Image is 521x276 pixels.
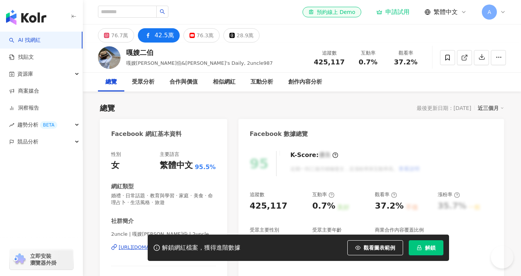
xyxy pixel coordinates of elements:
div: 追蹤數 [314,49,345,57]
span: 趨勢分析 [17,116,57,133]
div: 網紅類型 [111,183,134,191]
span: A [487,8,491,16]
div: 76.7萬 [111,30,128,41]
div: 追蹤數 [250,191,264,198]
div: Facebook 網紅基本資料 [111,130,182,138]
a: 找貼文 [9,53,34,61]
a: 預約線上 Demo [303,7,361,17]
div: 預約線上 Demo [309,8,355,16]
span: 解鎖 [425,245,435,251]
img: chrome extension [12,253,27,265]
div: 互動率 [312,191,335,198]
span: 婚禮 · 日常話題 · 教育與學習 · 家庭 · 美食 · 命理占卜 · 生活風格 · 旅遊 [111,192,216,206]
span: lock [417,245,422,250]
button: 42.5萬 [138,28,180,43]
button: 觀看圖表範例 [347,240,403,255]
div: 總覽 [100,103,115,113]
div: 28.9萬 [237,30,254,41]
span: 2uncle | 嘎嫂[PERSON_NAME]伯 | 2uncle [111,231,216,238]
button: 28.9萬 [223,28,260,43]
div: 76.3萬 [197,30,214,41]
span: 資源庫 [17,66,33,82]
div: 觀看率 [375,191,397,198]
a: chrome extension立即安裝 瀏覽器外掛 [10,249,73,270]
div: 42.5萬 [154,30,174,41]
span: 425,117 [314,58,345,66]
div: 相似網紅 [213,78,235,87]
div: 0.7% [312,200,335,212]
span: 立即安裝 瀏覽器外掛 [30,253,57,266]
div: 女 [111,160,119,171]
div: 漲粉率 [438,191,460,198]
div: 受眾分析 [132,78,154,87]
div: 合作與價值 [170,78,198,87]
a: 申請試用 [376,8,409,16]
div: 互動率 [354,49,382,57]
button: 解鎖 [409,240,443,255]
div: 最後更新日期：[DATE] [417,105,471,111]
div: 主要語言 [160,151,179,158]
span: search [160,9,165,14]
div: 嘎嫂二伯 [126,48,273,57]
div: 近三個月 [478,103,504,113]
div: Facebook 數據總覽 [250,130,308,138]
div: 社群簡介 [111,217,134,225]
img: KOL Avatar [98,46,121,69]
span: 95.5% [195,163,216,171]
div: 受眾主要性別 [250,227,279,233]
button: 76.7萬 [98,28,134,43]
span: 觀看圖表範例 [364,245,395,251]
span: rise [9,122,14,128]
div: 創作內容分析 [288,78,322,87]
a: 商案媒合 [9,87,39,95]
img: logo [6,10,46,25]
div: 總覽 [105,78,117,87]
div: 互動分析 [251,78,273,87]
span: 競品分析 [17,133,38,150]
div: 商業合作內容覆蓋比例 [375,227,424,233]
span: 37.2% [394,58,417,66]
div: 繁體中文 [160,160,193,171]
a: 洞察報告 [9,104,39,112]
span: 嘎嫂[PERSON_NAME]伯&[PERSON_NAME]'s Daily, 2uncle987 [126,60,273,66]
span: 0.7% [359,58,377,66]
div: 425,117 [250,200,287,212]
div: BETA [40,121,57,129]
a: searchAI 找網紅 [9,37,41,44]
div: 性別 [111,151,121,158]
button: 76.3萬 [183,28,220,43]
div: 受眾主要年齡 [312,227,342,233]
div: 觀看率 [391,49,420,57]
div: K-Score : [290,151,338,159]
div: 解鎖網紅檔案，獲得進階數據 [162,244,240,252]
div: 37.2% [375,200,403,212]
span: 繁體中文 [434,8,458,16]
